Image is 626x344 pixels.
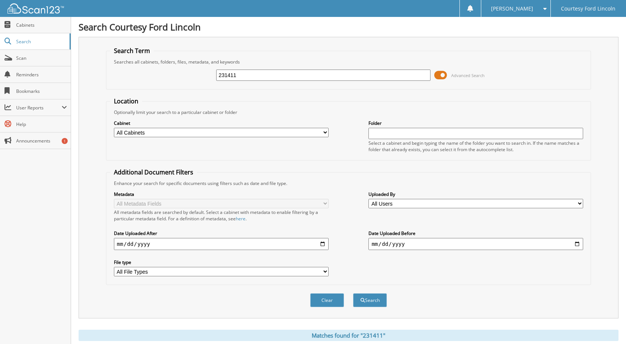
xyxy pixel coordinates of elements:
[353,293,387,307] button: Search
[16,71,67,78] span: Reminders
[110,168,197,176] legend: Additional Document Filters
[114,191,329,197] label: Metadata
[8,3,64,14] img: scan123-logo-white.svg
[16,138,67,144] span: Announcements
[79,21,618,33] h1: Search Courtesy Ford Lincoln
[62,138,68,144] div: 1
[368,120,583,126] label: Folder
[561,6,615,11] span: Courtesy Ford Lincoln
[16,22,67,28] span: Cabinets
[368,230,583,236] label: Date Uploaded Before
[16,121,67,127] span: Help
[110,59,587,65] div: Searches all cabinets, folders, files, metadata, and keywords
[16,38,66,45] span: Search
[16,88,67,94] span: Bookmarks
[110,47,154,55] legend: Search Term
[368,140,583,153] div: Select a cabinet and begin typing the name of the folder you want to search in. If the name match...
[110,97,142,105] legend: Location
[236,215,246,222] a: here
[310,293,344,307] button: Clear
[368,191,583,197] label: Uploaded By
[79,330,618,341] div: Matches found for "231411"
[16,55,67,61] span: Scan
[114,209,329,222] div: All metadata fields are searched by default. Select a cabinet with metadata to enable filtering b...
[114,259,329,265] label: File type
[114,238,329,250] input: start
[451,73,485,78] span: Advanced Search
[491,6,533,11] span: [PERSON_NAME]
[110,180,587,186] div: Enhance your search for specific documents using filters such as date and file type.
[114,230,329,236] label: Date Uploaded After
[368,238,583,250] input: end
[114,120,329,126] label: Cabinet
[16,105,62,111] span: User Reports
[110,109,587,115] div: Optionally limit your search to a particular cabinet or folder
